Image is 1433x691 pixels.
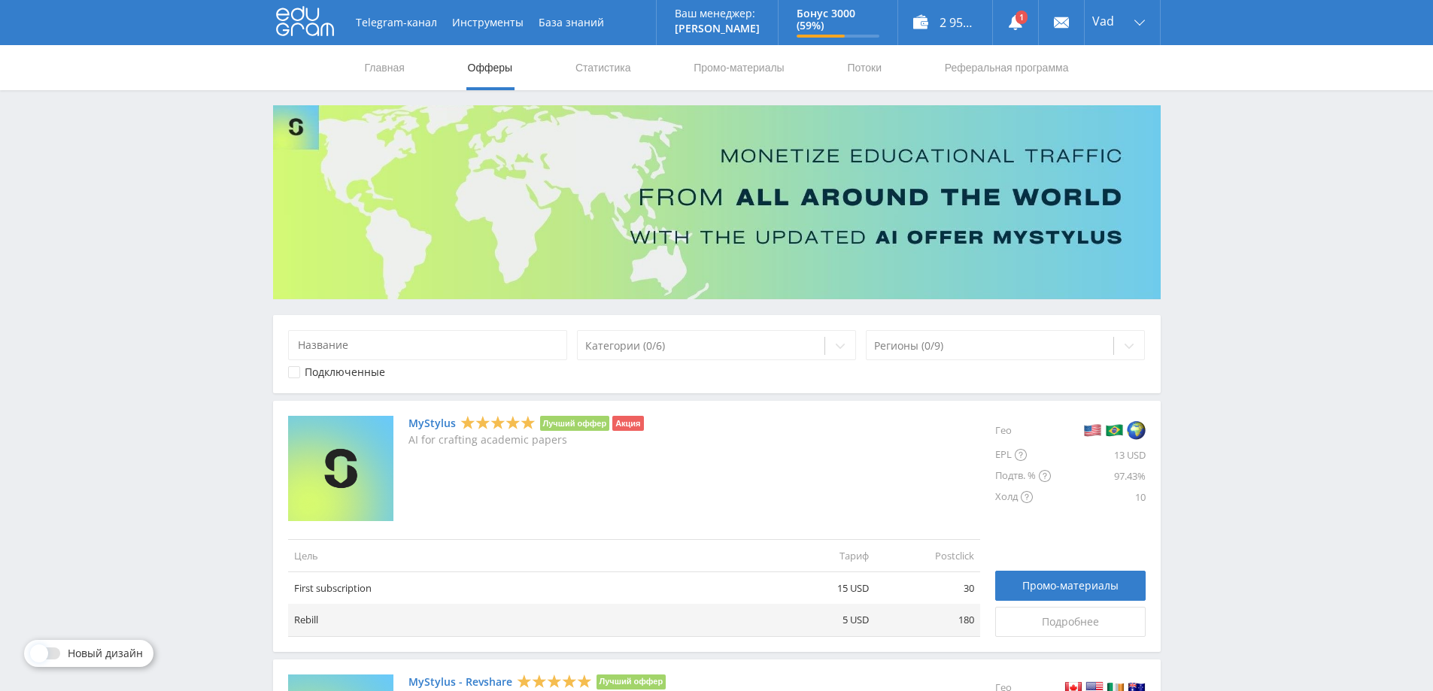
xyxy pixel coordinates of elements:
[288,572,770,605] td: First subscription
[995,465,1051,486] div: Подтв. %
[995,444,1051,465] div: EPL
[466,45,515,90] a: Офферы
[574,45,633,90] a: Статистика
[408,676,512,688] a: MyStylus - Revshare
[288,416,393,521] img: MyStylus
[288,330,568,360] input: Название
[995,607,1146,637] a: Подробнее
[770,572,875,605] td: 15 USD
[1042,616,1099,628] span: Подробнее
[408,417,456,429] a: MyStylus
[460,415,536,431] div: 5 Stars
[408,434,644,446] p: AI for crafting academic papers
[875,604,980,636] td: 180
[995,571,1146,601] a: Промо-материалы
[288,539,770,571] td: Цель
[517,673,592,689] div: 5 Stars
[273,105,1161,299] img: Banner
[597,674,666,689] li: Лучший оффер
[875,539,980,571] td: Postclick
[68,647,143,659] span: Новый дизайн
[692,45,785,90] a: Промо-материалы
[1051,444,1146,465] div: 13 USD
[770,539,875,571] td: Тариф
[363,45,406,90] a: Главная
[995,416,1051,444] div: Гео
[288,604,770,636] td: Rebill
[612,416,643,431] li: Акция
[875,572,980,605] td: 30
[995,486,1051,508] div: Холд
[1051,486,1146,508] div: 10
[675,8,760,20] p: Ваш менеджер:
[797,8,879,32] p: Бонус 3000 (59%)
[1092,15,1114,27] span: Vad
[1051,465,1146,486] div: 97.43%
[675,23,760,35] p: [PERSON_NAME]
[770,604,875,636] td: 5 USD
[1022,580,1119,592] span: Промо-материалы
[305,366,385,378] div: Подключенные
[943,45,1070,90] a: Реферальная программа
[846,45,883,90] a: Потоки
[540,416,610,431] li: Лучший оффер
